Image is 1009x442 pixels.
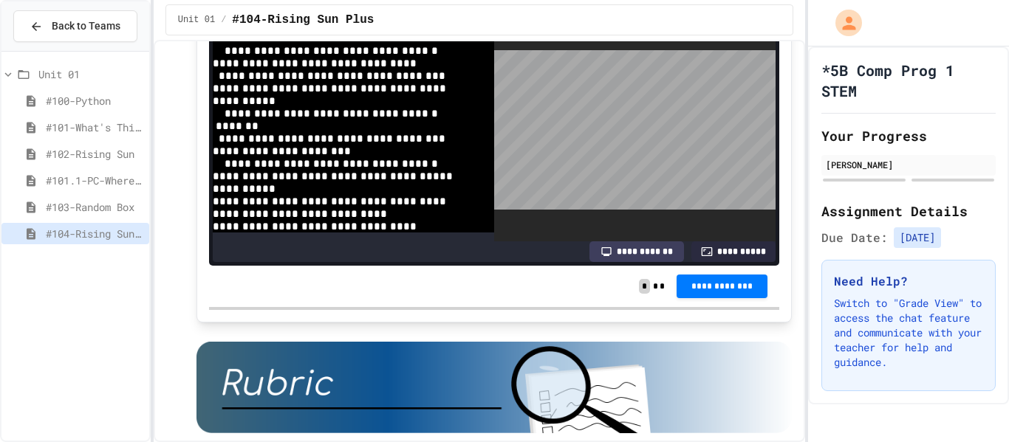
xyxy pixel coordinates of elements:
span: Unit 01 [38,66,143,82]
div: [PERSON_NAME] [826,158,991,171]
span: #104-Rising Sun Plus [232,11,374,29]
h2: Your Progress [821,125,996,146]
span: #101-What's This ?? [46,120,143,135]
span: #104-Rising Sun Plus [46,226,143,241]
span: #102-Rising Sun [46,146,143,162]
span: Unit 01 [178,14,215,26]
span: #101.1-PC-Where am I? [46,173,143,188]
h2: Assignment Details [821,201,996,221]
h3: Need Help? [834,272,983,290]
div: My Account [820,6,866,40]
span: / [221,14,226,26]
span: [DATE] [894,227,941,248]
h1: *5B Comp Prog 1 STEM [821,60,996,101]
p: Switch to "Grade View" to access the chat feature and communicate with your teacher for help and ... [834,296,983,370]
span: #103-Random Box [46,199,143,215]
span: #100-Python [46,93,143,108]
span: Back to Teams [52,18,120,34]
span: Due Date: [821,229,888,246]
button: Back to Teams [13,10,137,42]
